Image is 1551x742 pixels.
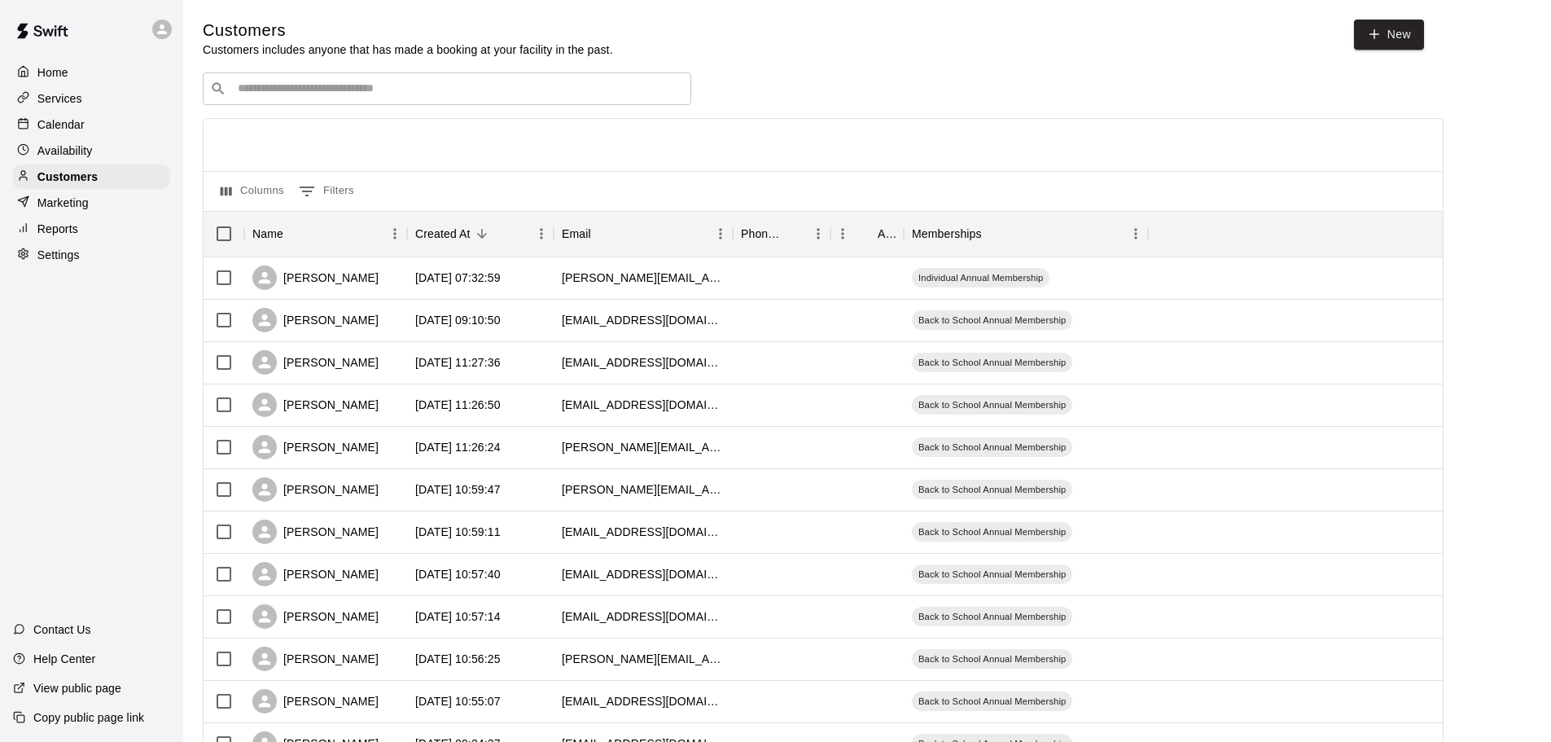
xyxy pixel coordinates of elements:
a: New [1354,20,1424,50]
div: 2025-09-05 10:55:07 [415,693,501,709]
p: Calendar [37,116,85,133]
p: Settings [37,247,80,263]
p: Home [37,64,68,81]
span: Back to School Annual Membership [912,356,1072,369]
div: [PERSON_NAME] [252,393,379,417]
button: Sort [783,222,806,245]
button: Select columns [217,178,288,204]
div: Back to School Annual Membership [912,522,1072,542]
div: peggy.jenn81@gmail.com [562,481,725,498]
div: Back to School Annual Membership [912,480,1072,499]
a: Reports [13,217,170,241]
button: Sort [471,222,493,245]
div: Back to School Annual Membership [912,649,1072,669]
div: Phone Number [733,211,830,257]
button: Show filters [295,178,358,204]
span: Back to School Annual Membership [912,441,1072,454]
div: bstew15@mchsi.com [562,693,725,709]
div: 2025-09-05 11:27:36 [415,354,501,371]
button: Sort [283,222,306,245]
div: 2025-09-09 09:10:50 [415,312,501,328]
p: Customers [37,169,98,185]
div: Email [554,211,733,257]
p: Contact Us [33,621,91,638]
div: [PERSON_NAME] [252,435,379,459]
a: Availability [13,138,170,163]
span: Back to School Annual Membership [912,652,1072,665]
div: Age [878,211,896,257]
div: jenfitz21@gmail.com [562,608,725,625]
span: Back to School Annual Membership [912,314,1072,327]
div: [PERSON_NAME] [252,520,379,544]
div: [PERSON_NAME] [252,477,379,502]
div: Age [830,211,904,257]
div: Back to School Annual Membership [912,437,1072,457]
a: Customers [13,165,170,189]
div: Marketing [13,191,170,215]
button: Menu [383,222,407,246]
div: [PERSON_NAME] [252,266,379,290]
div: tswenson6@gmail.com [562,397,725,413]
div: Back to School Annual Membership [912,353,1072,372]
button: Sort [591,222,614,245]
p: Help Center [33,651,95,667]
span: Back to School Annual Membership [912,568,1072,581]
div: kevin.schmidtcpa@gmail.com [562,270,725,286]
div: Name [252,211,283,257]
button: Sort [982,222,1005,245]
div: 2025-09-05 10:56:25 [415,651,501,667]
div: Created At [415,211,471,257]
div: Created At [407,211,554,257]
div: [PERSON_NAME] [252,647,379,671]
div: [PERSON_NAME] [252,350,379,375]
p: Availability [37,143,93,159]
div: [PERSON_NAME] [252,604,379,629]
span: Back to School Annual Membership [912,610,1072,623]
div: 2no@gmail.com [562,354,725,371]
div: Back to School Annual Membership [912,692,1072,711]
p: Reports [37,221,78,237]
p: View public page [33,680,121,696]
div: 2025-09-05 11:26:50 [415,397,501,413]
div: lisa-bluder@uiowa.edu [562,439,725,455]
div: Memberships [904,211,1148,257]
div: Individual Annual Membership [912,268,1049,288]
div: no@gmail.com [562,566,725,582]
span: Back to School Annual Membership [912,398,1072,411]
div: Search customers by name or email [203,72,691,105]
a: Home [13,60,170,85]
div: Name [244,211,407,257]
p: Services [37,90,82,107]
div: 2025-09-05 10:59:47 [415,481,501,498]
a: Services [13,86,170,111]
p: Customers includes anyone that has made a booking at your facility in the past. [203,42,613,58]
div: 2025-09-05 10:57:40 [415,566,501,582]
div: Email [562,211,591,257]
button: Sort [855,222,878,245]
div: [PERSON_NAME] [252,562,379,586]
a: Settings [13,243,170,267]
button: Menu [806,222,830,246]
div: Back to School Annual Membership [912,395,1072,415]
div: fstrfam@gmail.com [562,312,725,328]
div: Back to School Annual Membership [912,607,1072,626]
div: Memberships [912,211,982,257]
div: [PERSON_NAME] [252,689,379,713]
p: Copy public page link [33,709,144,726]
p: Marketing [37,195,89,211]
div: 2025-09-11 07:32:59 [415,270,501,286]
button: Menu [708,222,733,246]
span: Back to School Annual Membership [912,695,1072,708]
div: 2025-09-05 10:59:11 [415,524,501,540]
h5: Customers [203,20,613,42]
a: Calendar [13,112,170,137]
button: Menu [529,222,554,246]
button: Menu [1124,222,1148,246]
